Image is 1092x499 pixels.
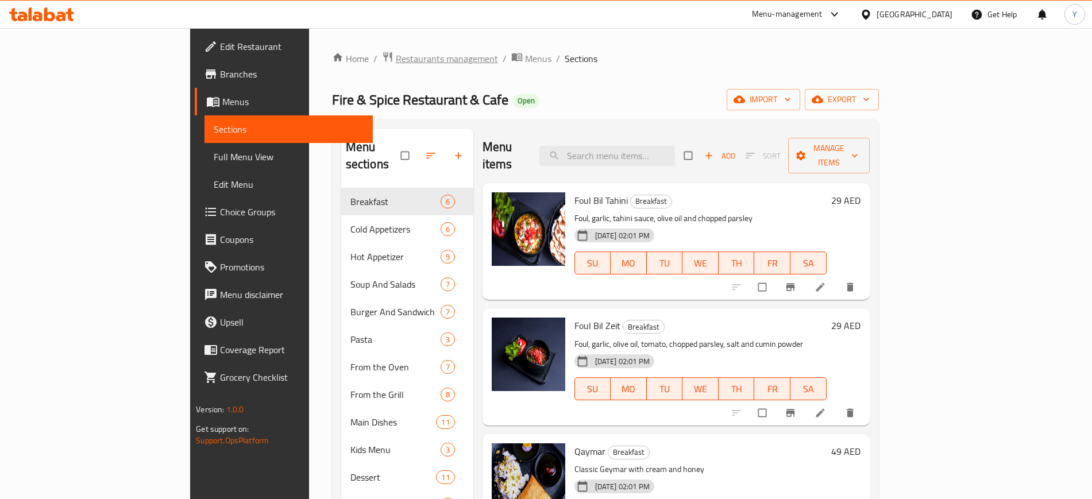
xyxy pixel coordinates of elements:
[580,381,606,397] span: SU
[394,145,418,167] span: Select all sections
[441,224,454,235] span: 6
[677,145,701,167] span: Select section
[701,147,738,165] button: Add
[196,433,269,448] a: Support.OpsPlatform
[195,363,372,391] a: Grocery Checklist
[441,196,454,207] span: 6
[790,377,827,400] button: SA
[214,122,363,136] span: Sections
[350,443,441,457] span: Kids Menu
[350,360,441,374] div: From the Oven
[701,147,738,165] span: Add item
[574,377,611,400] button: SU
[831,443,861,459] h6: 49 AED
[838,400,865,425] button: delete
[647,377,683,400] button: TU
[441,307,454,318] span: 7
[788,138,870,173] button: Manage items
[350,277,441,291] div: Soup And Salads
[220,40,363,53] span: Edit Restaurant
[831,192,861,208] h6: 29 AED
[396,52,498,65] span: Restaurants management
[778,274,805,300] button: Branch-specific-item
[220,370,363,384] span: Grocery Checklist
[341,188,473,215] div: Breakfast6
[615,255,642,272] span: MO
[373,52,377,65] li: /
[704,149,735,163] span: Add
[630,195,672,208] div: Breakfast
[814,92,870,107] span: export
[195,336,372,363] a: Coverage Report
[647,252,683,274] button: TU
[220,343,363,357] span: Coverage Report
[341,436,473,463] div: Kids Menu3
[441,389,454,400] span: 8
[196,402,224,417] span: Version:
[195,88,372,115] a: Menus
[1072,8,1077,21] span: Y
[591,356,654,367] span: [DATE] 02:01 PM
[574,443,605,460] span: Qaymar
[511,51,551,66] a: Menus
[754,252,790,274] button: FR
[220,260,363,274] span: Promotions
[220,67,363,81] span: Branches
[350,470,437,484] span: Dessert
[719,377,755,400] button: TH
[565,52,597,65] span: Sections
[341,243,473,270] div: Hot Appetizer9
[556,52,560,65] li: /
[195,198,372,226] a: Choice Groups
[525,52,551,65] span: Menus
[350,250,441,264] span: Hot Appetizer
[759,255,786,272] span: FR
[574,252,611,274] button: SU
[591,230,654,241] span: [DATE] 02:01 PM
[759,381,786,397] span: FR
[483,138,526,173] h2: Menu items
[220,233,363,246] span: Coupons
[195,60,372,88] a: Branches
[574,192,628,209] span: Foul Bil Tahini
[623,320,665,334] div: Breakfast
[441,277,455,291] div: items
[751,276,775,298] span: Select to update
[441,332,455,346] div: items
[723,381,750,397] span: TH
[341,353,473,381] div: From the Oven7
[332,87,508,113] span: Fire & Spice Restaurant & Cafe
[492,192,565,266] img: Foul Bil Tahini
[350,195,441,208] span: Breakfast
[574,462,827,477] p: Classic Geymar with cream and honey
[815,407,828,419] a: Edit menu item
[196,421,249,436] span: Get support on:
[350,332,441,346] span: Pasta
[441,444,454,455] span: 3
[204,143,372,171] a: Full Menu View
[778,400,805,425] button: Branch-specific-item
[687,381,714,397] span: WE
[615,381,642,397] span: MO
[751,402,775,424] span: Select to update
[341,298,473,326] div: Burger And Sandwich7
[350,305,441,319] span: Burger And Sandwich
[382,51,498,66] a: Restaurants management
[492,318,565,391] img: Foul Bil Zeit
[214,150,363,164] span: Full Menu View
[441,443,455,457] div: items
[195,308,372,336] a: Upsell
[738,147,788,165] span: Select section first
[797,141,861,170] span: Manage items
[341,270,473,298] div: Soup And Salads7
[651,381,678,397] span: TU
[195,281,372,308] a: Menu disclaimer
[513,96,539,106] span: Open
[877,8,952,21] div: [GEOGRAPHIC_DATA]
[204,115,372,143] a: Sections
[441,279,454,290] span: 7
[831,318,861,334] h6: 29 AED
[350,388,441,401] span: From the Grill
